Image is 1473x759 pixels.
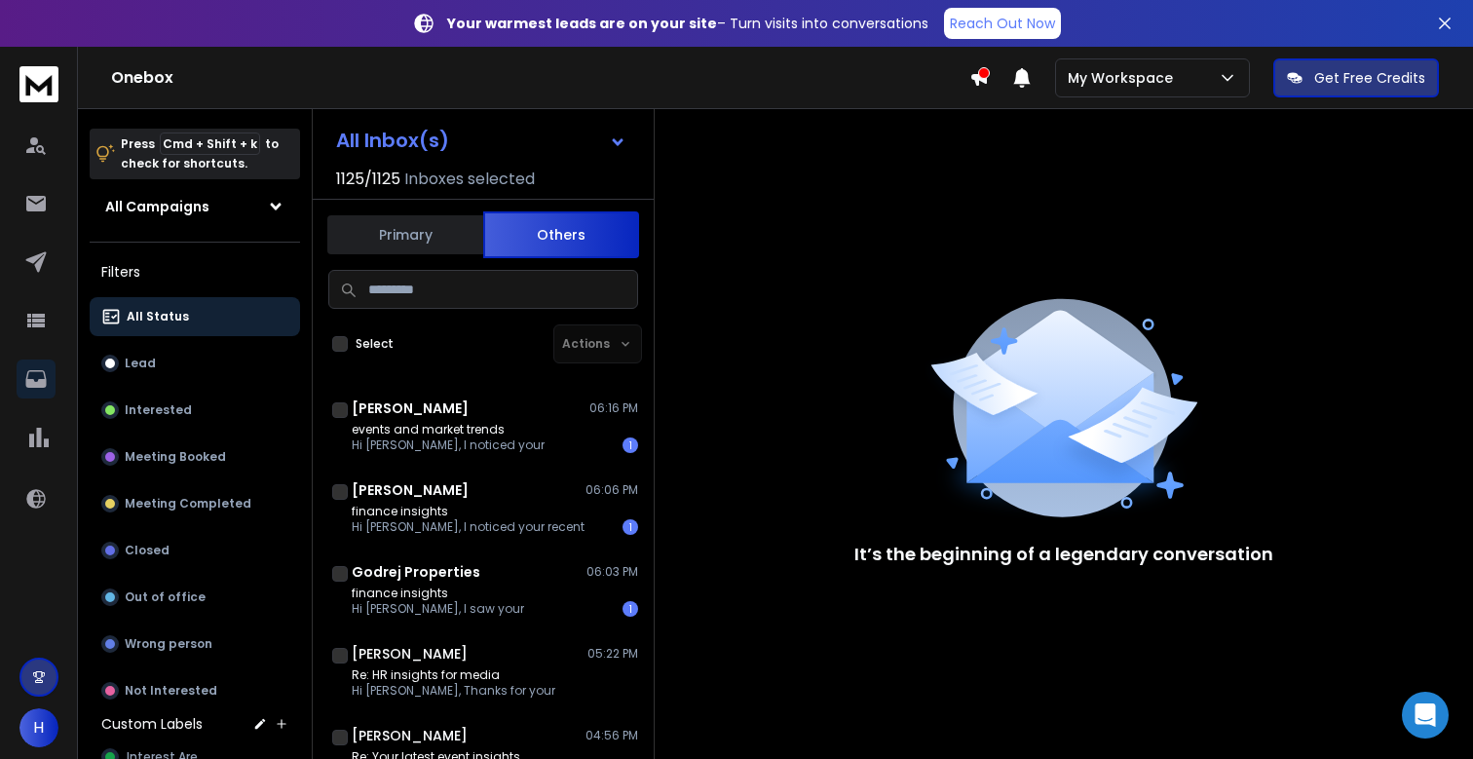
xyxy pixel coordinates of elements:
[90,437,300,476] button: Meeting Booked
[623,437,638,453] div: 1
[352,586,524,601] p: finance insights
[854,541,1273,568] p: It’s the beginning of a legendary conversation
[623,519,638,535] div: 1
[125,449,226,465] p: Meeting Booked
[90,578,300,617] button: Out of office
[125,496,251,512] p: Meeting Completed
[105,197,209,216] h1: All Campaigns
[1068,68,1181,88] p: My Workspace
[587,646,638,662] p: 05:22 PM
[352,422,545,437] p: events and market trends
[336,131,449,150] h1: All Inbox(s)
[125,543,170,558] p: Closed
[90,258,300,285] h3: Filters
[19,66,58,102] img: logo
[352,480,469,500] h1: [PERSON_NAME]
[352,519,585,535] p: Hi [PERSON_NAME], I noticed your recent
[404,168,535,191] h3: Inboxes selected
[352,398,469,418] h1: [PERSON_NAME]
[447,14,928,33] p: – Turn visits into conversations
[336,168,400,191] span: 1125 / 1125
[327,213,483,256] button: Primary
[127,309,189,324] p: All Status
[90,484,300,523] button: Meeting Completed
[1314,68,1425,88] p: Get Free Credits
[1402,692,1449,739] div: Open Intercom Messenger
[483,211,639,258] button: Others
[352,562,480,582] h1: Godrej Properties
[121,134,279,173] p: Press to check for shortcuts.
[352,504,585,519] p: finance insights
[352,683,555,699] p: Hi [PERSON_NAME], Thanks for your
[589,400,638,416] p: 06:16 PM
[125,356,156,371] p: Lead
[90,187,300,226] button: All Campaigns
[90,297,300,336] button: All Status
[352,726,468,745] h1: [PERSON_NAME]
[90,625,300,664] button: Wrong person
[944,8,1061,39] a: Reach Out Now
[125,589,206,605] p: Out of office
[90,671,300,710] button: Not Interested
[623,601,638,617] div: 1
[160,133,260,155] span: Cmd + Shift + k
[586,564,638,580] p: 06:03 PM
[447,14,717,33] strong: Your warmest leads are on your site
[125,636,212,652] p: Wrong person
[90,344,300,383] button: Lead
[125,683,217,699] p: Not Interested
[101,714,203,734] h3: Custom Labels
[950,14,1055,33] p: Reach Out Now
[1273,58,1439,97] button: Get Free Credits
[19,708,58,747] button: H
[352,667,555,683] p: Re: HR insights for media
[352,437,545,453] p: Hi [PERSON_NAME], I noticed your
[352,601,524,617] p: Hi [PERSON_NAME], I saw your
[90,391,300,430] button: Interested
[585,482,638,498] p: 06:06 PM
[352,644,468,664] h1: [PERSON_NAME]
[125,402,192,418] p: Interested
[321,121,642,160] button: All Inbox(s)
[111,66,969,90] h1: Onebox
[356,336,394,352] label: Select
[585,728,638,743] p: 04:56 PM
[90,531,300,570] button: Closed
